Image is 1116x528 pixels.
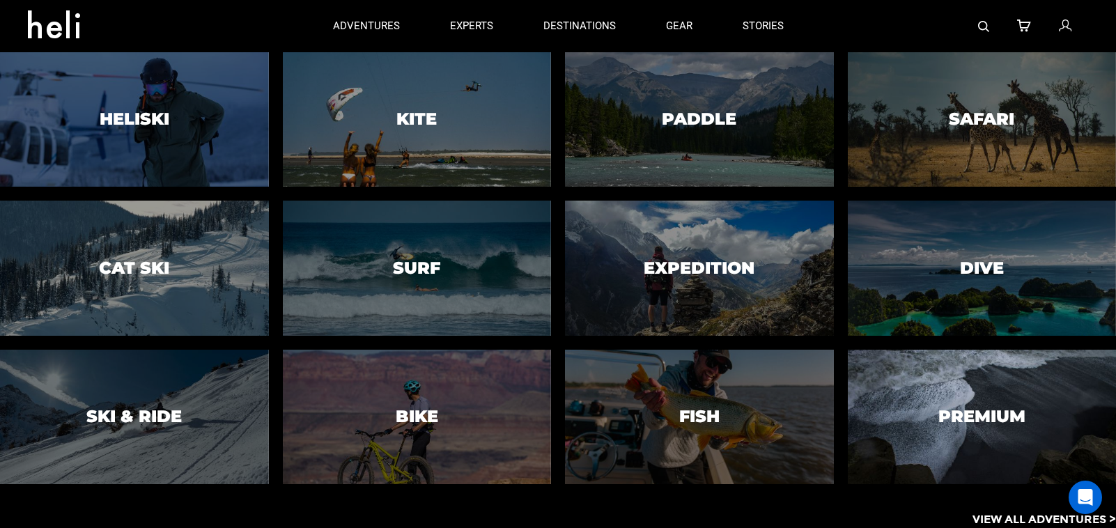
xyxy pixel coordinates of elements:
[333,19,400,33] p: adventures
[938,407,1025,426] h3: Premium
[99,259,169,277] h3: Cat Ski
[662,110,736,128] h3: Paddle
[393,259,440,277] h3: Surf
[100,110,169,128] h3: Heliski
[978,21,989,32] img: search-bar-icon.svg
[450,19,493,33] p: experts
[396,407,438,426] h3: Bike
[644,259,754,277] h3: Expedition
[1069,481,1102,514] div: Open Intercom Messenger
[86,407,182,426] h3: Ski & Ride
[543,19,616,33] p: destinations
[679,407,720,426] h3: Fish
[396,110,437,128] h3: Kite
[960,259,1004,277] h3: Dive
[972,512,1116,528] p: View All Adventures >
[949,110,1014,128] h3: Safari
